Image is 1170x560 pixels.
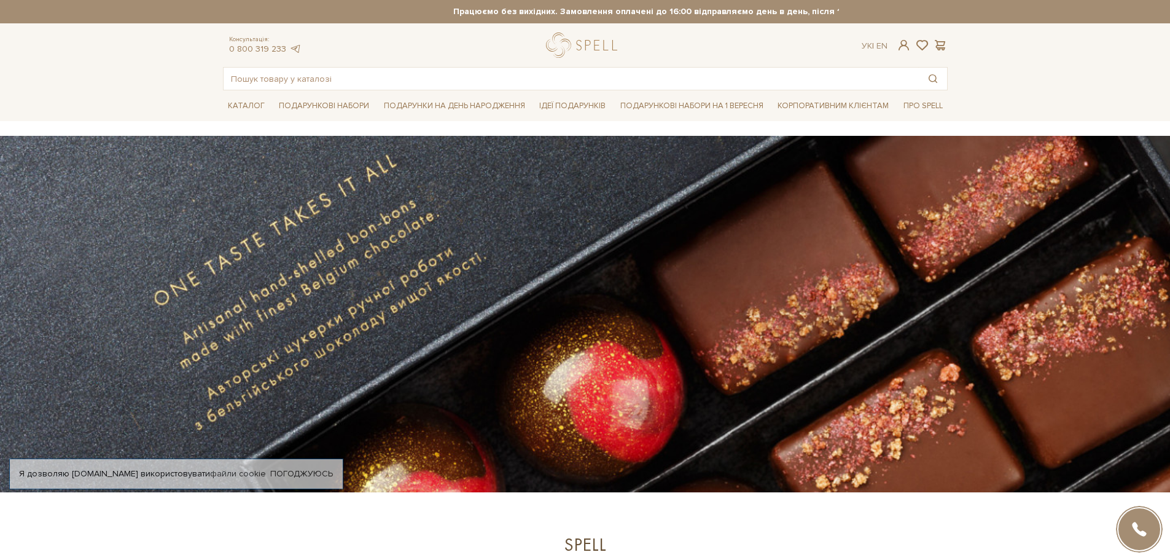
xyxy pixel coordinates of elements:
[379,97,530,116] span: Подарунки на День народження
[899,97,948,116] span: Про Spell
[303,533,868,557] div: Spell
[229,36,302,44] span: Консультація:
[546,33,623,58] a: logo
[10,468,343,479] div: Я дозволяю [DOMAIN_NAME] використовувати
[534,97,610,116] span: Ідеї подарунків
[274,97,374,116] span: Подарункові набори
[615,95,768,116] a: Подарункові набори на 1 Вересня
[919,68,947,90] button: Пошук товару у каталозі
[270,468,333,479] a: Погоджуюсь
[876,41,887,51] a: En
[773,95,894,116] a: Корпоративним клієнтам
[210,468,266,479] a: файли cookie
[332,6,1056,17] strong: Працюємо без вихідних. Замовлення оплачені до 16:00 відправляємо день в день, після 16:00 - насту...
[224,68,919,90] input: Пошук товару у каталозі
[229,44,286,54] a: 0 800 319 233
[862,41,887,52] div: Ук
[289,44,302,54] a: telegram
[223,97,270,116] span: Каталог
[872,41,874,51] span: |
